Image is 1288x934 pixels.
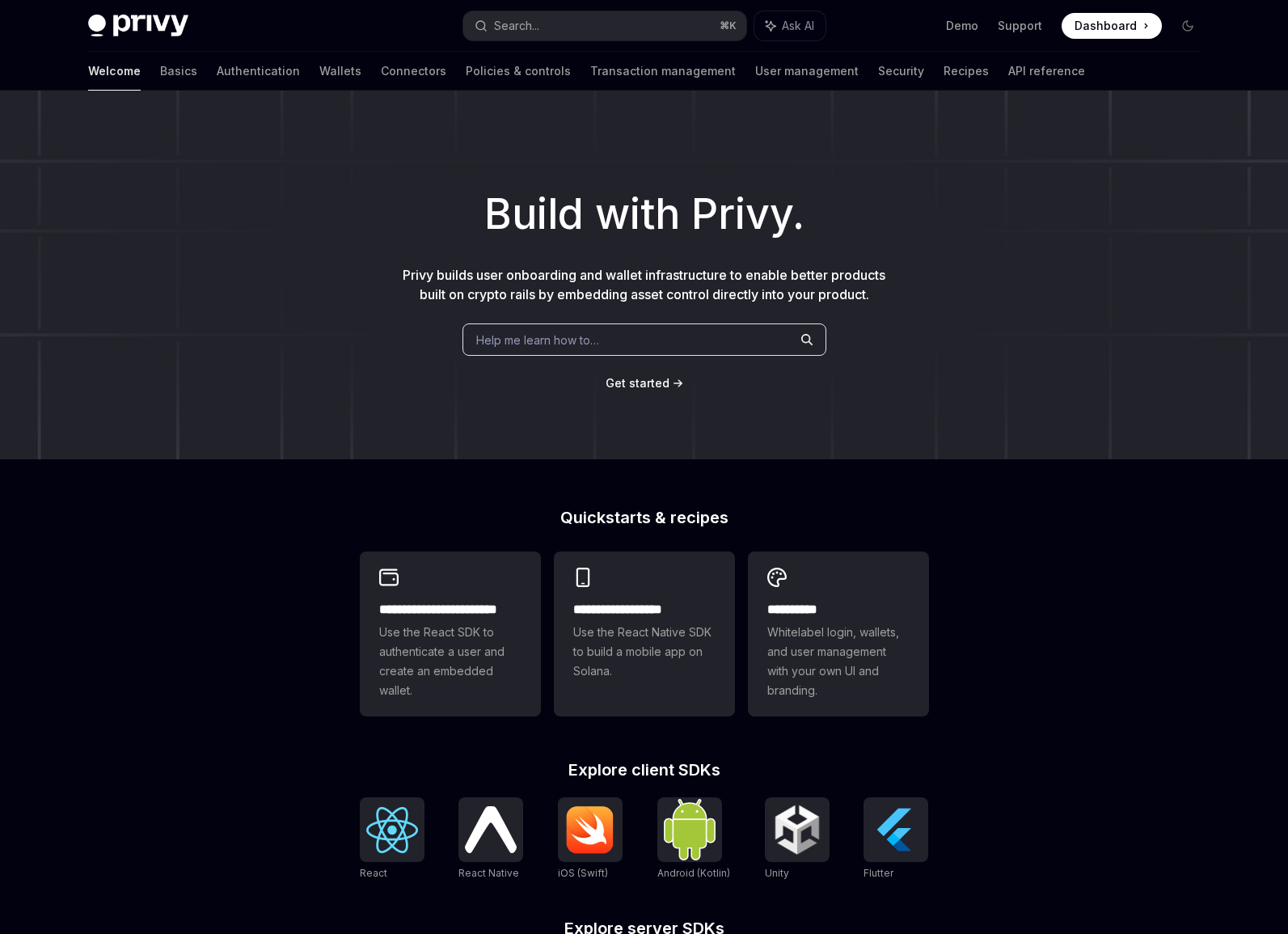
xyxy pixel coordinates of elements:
a: ReactReact [360,797,424,881]
span: Dashboard [1075,18,1137,34]
h2: Quickstarts & recipes [360,509,929,526]
span: Use the React SDK to authenticate a user and create an embedded wallet. [379,623,522,700]
img: Unity [771,804,823,856]
span: Unity [765,867,789,879]
h2: Explore client SDKs [360,762,929,778]
span: Help me learn how to… [476,332,599,349]
span: Use the React Native SDK to build a mobile app on Solana. [573,623,716,681]
span: React [360,867,387,879]
a: Support [998,18,1042,34]
span: Get started [606,376,669,390]
span: Flutter [864,867,893,879]
a: Policies & controls [466,52,571,91]
img: React Native [465,806,517,852]
a: Transaction management [590,52,736,91]
a: Demo [946,18,978,34]
img: Flutter [870,804,922,856]
a: User management [755,52,859,91]
a: **** **** **** ***Use the React Native SDK to build a mobile app on Solana. [554,552,735,716]
img: React [366,807,418,853]
span: React Native [458,867,519,879]
img: dark logo [88,15,188,37]
a: UnityUnity [765,797,830,881]
a: FlutterFlutter [864,797,928,881]
a: Welcome [88,52,141,91]
a: **** *****Whitelabel login, wallets, and user management with your own UI and branding. [748,552,929,716]
a: iOS (Swift)iOS (Swift) [558,797,623,881]
img: iOS (Swift) [564,805,616,854]
a: Recipes [944,52,989,91]
span: ⌘ K [720,19,737,32]
a: Get started [606,375,669,391]
button: Search...⌘K [463,11,746,40]
button: Ask AI [754,11,826,40]
span: Ask AI [782,18,814,34]
button: Toggle dark mode [1175,13,1201,39]
span: Android (Kotlin) [657,867,730,879]
a: Wallets [319,52,361,91]
h1: Build with Privy. [26,183,1262,246]
a: Authentication [217,52,300,91]
a: Basics [160,52,197,91]
a: Dashboard [1062,13,1162,39]
a: Connectors [381,52,446,91]
a: React NativeReact Native [458,797,523,881]
span: Whitelabel login, wallets, and user management with your own UI and branding. [767,623,910,700]
div: Search... [494,16,539,36]
a: API reference [1008,52,1085,91]
span: iOS (Swift) [558,867,608,879]
a: Android (Kotlin)Android (Kotlin) [657,797,730,881]
img: Android (Kotlin) [664,799,716,860]
a: Security [878,52,924,91]
span: Privy builds user onboarding and wallet infrastructure to enable better products built on crypto ... [403,267,885,302]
